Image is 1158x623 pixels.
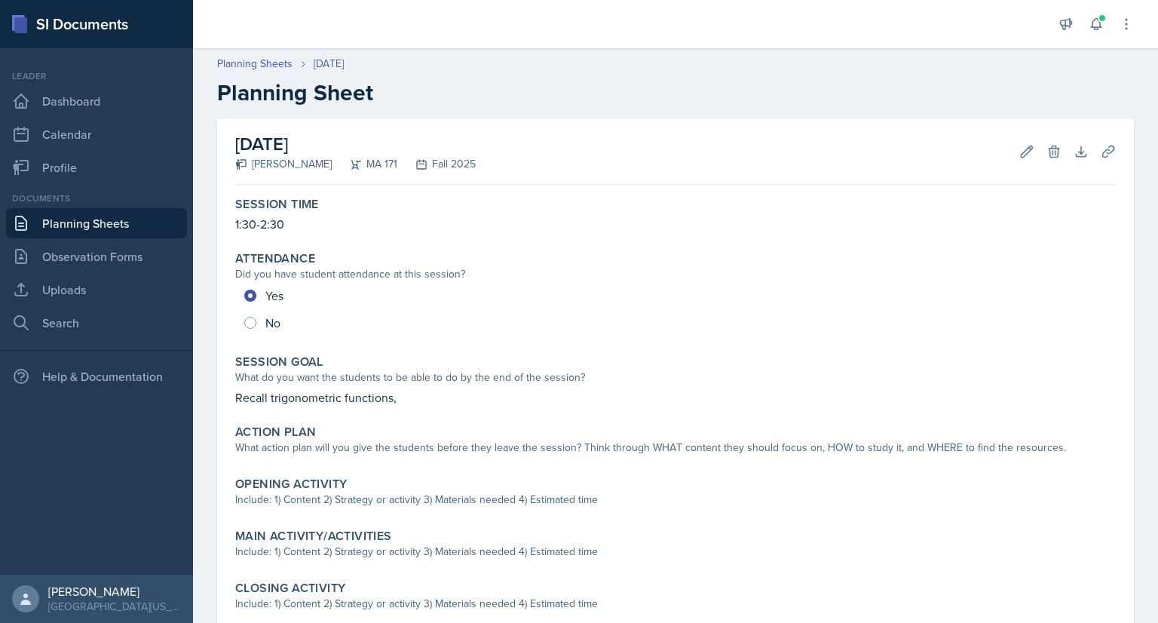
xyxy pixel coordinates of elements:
div: What action plan will you give the students before they leave the session? Think through WHAT con... [235,440,1116,456]
a: Observation Forms [6,241,187,272]
div: Help & Documentation [6,361,187,391]
label: Session Goal [235,354,323,370]
a: Calendar [6,119,187,149]
label: Session Time [235,197,319,212]
div: What do you want the students to be able to do by the end of the session? [235,370,1116,385]
div: Fall 2025 [397,156,476,172]
a: Search [6,308,187,338]
div: Include: 1) Content 2) Strategy or activity 3) Materials needed 4) Estimated time [235,492,1116,508]
a: Dashboard [6,86,187,116]
p: Recall trigonometric functions, [235,388,1116,407]
div: [DATE] [314,56,344,72]
p: 1:30-2:30 [235,215,1116,233]
div: Include: 1) Content 2) Strategy or activity 3) Materials needed 4) Estimated time [235,596,1116,612]
label: Attendance [235,251,315,266]
a: Planning Sheets [217,56,293,72]
div: [PERSON_NAME] [48,584,181,599]
div: MA 171 [332,156,397,172]
label: Main Activity/Activities [235,529,392,544]
label: Closing Activity [235,581,345,596]
a: Planning Sheets [6,208,187,238]
a: Profile [6,152,187,183]
div: Include: 1) Content 2) Strategy or activity 3) Materials needed 4) Estimated time [235,544,1116,560]
a: Uploads [6,275,187,305]
div: Did you have student attendance at this session? [235,266,1116,282]
div: [PERSON_NAME] [235,156,332,172]
h2: [DATE] [235,130,476,158]
label: Opening Activity [235,477,347,492]
div: [GEOGRAPHIC_DATA][US_STATE] in [GEOGRAPHIC_DATA] [48,599,181,614]
div: Leader [6,69,187,83]
div: Documents [6,192,187,205]
label: Action Plan [235,425,316,440]
h2: Planning Sheet [217,79,1134,106]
